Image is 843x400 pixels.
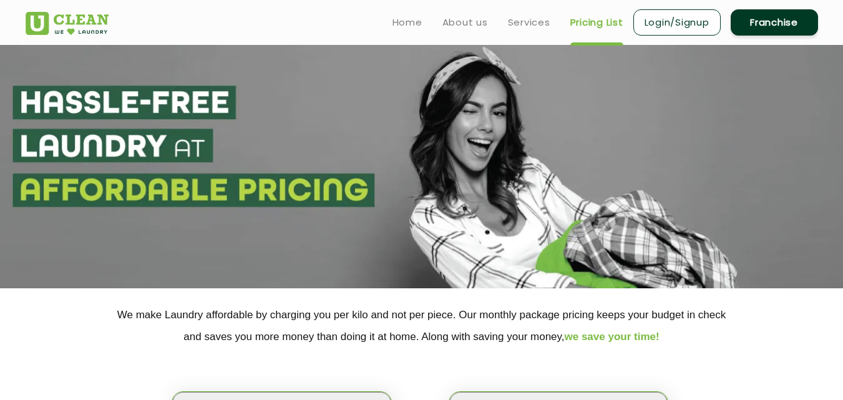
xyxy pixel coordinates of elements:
p: We make Laundry affordable by charging you per kilo and not per piece. Our monthly package pricin... [26,304,818,348]
a: Pricing List [570,15,623,30]
span: we save your time! [565,331,660,343]
a: Login/Signup [633,9,721,36]
a: About us [442,15,488,30]
a: Franchise [731,9,818,36]
a: Services [508,15,550,30]
img: UClean Laundry and Dry Cleaning [26,12,109,35]
a: Home [392,15,422,30]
